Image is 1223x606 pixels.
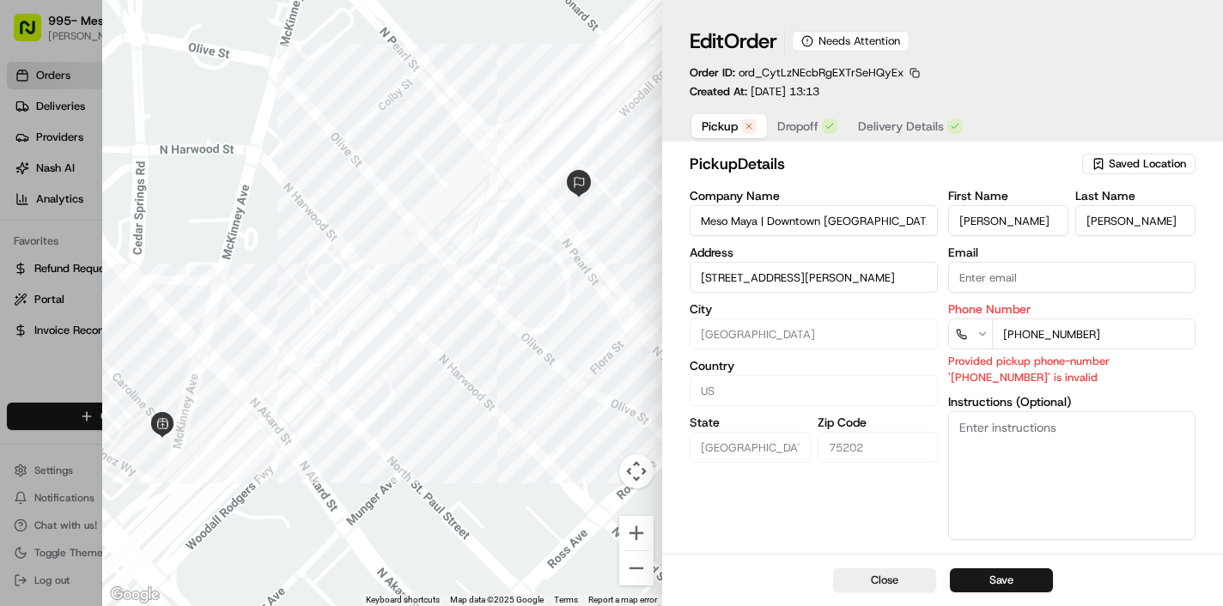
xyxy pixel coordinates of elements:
[724,27,777,55] span: Order
[162,384,276,401] span: API Documentation
[690,205,937,236] input: Enter company name
[17,223,115,237] div: Past conversations
[53,266,183,280] span: Wisdom [PERSON_NAME]
[858,118,944,135] span: Delivery Details
[690,84,819,100] p: Created At:
[690,554,1196,571] button: Advanced
[17,250,45,283] img: Wisdom Oko
[450,595,544,604] span: Map data ©2025 Google
[1075,205,1196,236] input: Enter last name
[152,312,187,326] span: [DATE]
[45,111,283,129] input: Clear
[690,262,937,293] input: 1611 McKinney Ave, Dallas, TX 75202, USA
[34,384,131,401] span: Knowledge Base
[106,584,163,606] a: Open this area in Google Maps (opens a new window)
[690,432,810,463] input: Enter state
[690,65,904,81] p: Order ID:
[619,454,654,488] button: Map camera controls
[690,554,745,571] label: Advanced
[751,84,819,99] span: [DATE] 13:13
[34,267,48,281] img: 1736555255976-a54dd68f-1ca7-489b-9aae-adbdc363a1c4
[77,181,236,195] div: We're available if you need us!
[690,360,937,372] label: Country
[106,584,163,606] img: Google
[777,118,818,135] span: Dropoff
[121,425,208,439] a: Powered byPylon
[366,594,440,606] button: Keyboard shortcuts
[17,385,31,399] div: 📗
[292,169,313,190] button: Start new chat
[36,164,67,195] img: 8571987876998_91fb9ceb93ad5c398215_72.jpg
[17,164,48,195] img: 1736555255976-a54dd68f-1ca7-489b-9aae-adbdc363a1c4
[690,152,1079,176] h2: pickup Details
[619,551,654,585] button: Zoom out
[818,432,938,463] input: Enter zip code
[948,246,1196,258] label: Email
[690,246,937,258] label: Address
[690,190,937,202] label: Company Name
[17,69,313,96] p: Welcome 👋
[948,262,1196,293] input: Enter email
[588,595,657,604] a: Report a map error
[1082,152,1196,176] button: Saved Location
[1075,190,1196,202] label: Last Name
[34,313,48,327] img: 1736555255976-a54dd68f-1ca7-489b-9aae-adbdc363a1c4
[833,568,936,592] button: Close
[145,385,159,399] div: 💻
[554,595,578,604] a: Terms (opens in new tab)
[266,220,313,240] button: See all
[948,396,1196,408] label: Instructions (Optional)
[992,318,1196,349] input: Enter phone number
[948,303,1196,315] label: Phone Number
[186,266,192,280] span: •
[948,190,1068,202] label: First Name
[17,17,52,52] img: Nash
[690,416,810,428] label: State
[619,516,654,550] button: Zoom in
[792,31,910,52] div: Needs Attention
[690,318,937,349] input: Enter city
[17,296,45,324] img: Angelique Valdez
[690,303,937,315] label: City
[171,426,208,439] span: Pylon
[1109,156,1186,172] span: Saved Location
[948,353,1196,385] p: Provided pickup phone-number '[PHONE_NUMBER]' is invalid
[950,568,1053,592] button: Save
[143,312,149,326] span: •
[702,118,738,135] span: Pickup
[138,377,283,408] a: 💻API Documentation
[77,164,282,181] div: Start new chat
[690,27,777,55] h1: Edit
[690,375,937,406] input: Enter country
[739,65,904,80] span: ord_CytLzNEcbRgEXTrSeHQyEx
[948,205,1068,236] input: Enter first name
[818,416,938,428] label: Zip Code
[10,377,138,408] a: 📗Knowledge Base
[53,312,139,326] span: [PERSON_NAME]
[196,266,231,280] span: [DATE]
